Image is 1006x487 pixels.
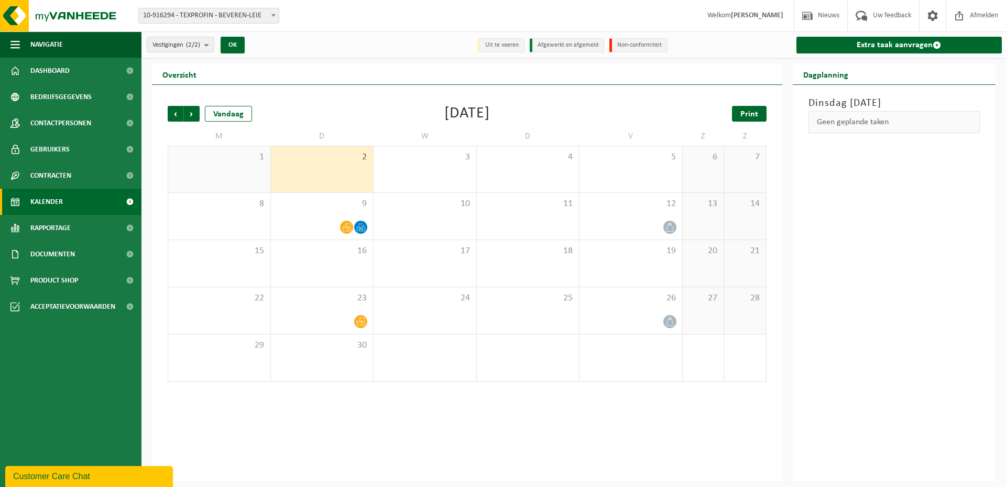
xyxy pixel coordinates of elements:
[482,198,574,210] span: 11
[30,84,92,110] span: Bedrijfsgegevens
[152,64,207,84] h2: Overzicht
[276,198,368,210] span: 9
[276,293,368,304] span: 23
[173,198,265,210] span: 8
[585,245,677,257] span: 19
[609,38,668,52] li: Non-conformiteit
[173,293,265,304] span: 22
[5,464,175,487] iframe: chat widget
[482,151,574,163] span: 4
[139,8,279,23] span: 10-916294 - TEXPROFIN - BEVEREN-LEIE
[379,293,471,304] span: 24
[808,111,980,133] div: Geen geplande taken
[579,127,683,146] td: V
[276,245,368,257] span: 16
[184,106,200,122] span: Volgende
[147,37,214,52] button: Vestigingen(2/2)
[482,245,574,257] span: 18
[205,106,252,122] div: Vandaag
[379,151,471,163] span: 3
[477,127,580,146] td: D
[379,198,471,210] span: 10
[585,293,677,304] span: 26
[30,294,115,320] span: Acceptatievoorwaarden
[221,37,245,53] button: OK
[168,127,271,146] td: M
[173,340,265,351] span: 29
[729,293,760,304] span: 28
[379,245,471,257] span: 17
[683,127,725,146] td: Z
[186,41,200,48] count: (2/2)
[173,151,265,163] span: 1
[732,106,767,122] a: Print
[585,151,677,163] span: 5
[688,198,719,210] span: 13
[30,267,78,294] span: Product Shop
[729,151,760,163] span: 7
[530,38,604,52] li: Afgewerkt en afgemeld
[724,127,766,146] td: Z
[30,58,70,84] span: Dashboard
[688,293,719,304] span: 27
[173,245,265,257] span: 15
[30,215,71,241] span: Rapportage
[793,64,859,84] h2: Dagplanning
[168,106,183,122] span: Vorige
[276,340,368,351] span: 30
[729,245,760,257] span: 21
[731,12,783,19] strong: [PERSON_NAME]
[482,293,574,304] span: 25
[30,136,70,163] span: Gebruikers
[740,110,758,118] span: Print
[30,163,71,189] span: Contracten
[688,151,719,163] span: 6
[30,241,75,267] span: Documenten
[444,106,490,122] div: [DATE]
[477,38,524,52] li: Uit te voeren
[796,37,1002,53] a: Extra taak aanvragen
[688,245,719,257] span: 20
[138,8,279,24] span: 10-916294 - TEXPROFIN - BEVEREN-LEIE
[30,189,63,215] span: Kalender
[808,95,980,111] h3: Dinsdag [DATE]
[585,198,677,210] span: 12
[271,127,374,146] td: D
[152,37,200,53] span: Vestigingen
[30,31,63,58] span: Navigatie
[729,198,760,210] span: 14
[30,110,91,136] span: Contactpersonen
[276,151,368,163] span: 2
[374,127,477,146] td: W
